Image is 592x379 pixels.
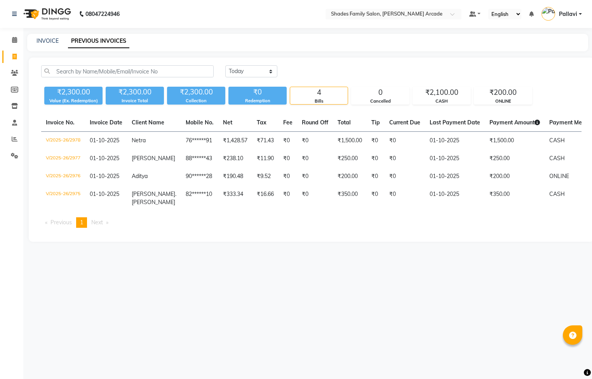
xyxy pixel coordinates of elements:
td: ₹0 [385,150,425,168]
td: ₹1,500.00 [333,132,367,150]
div: 0 [352,87,409,98]
td: ₹9.52 [252,168,279,185]
td: ₹0 [297,168,333,185]
td: ₹0 [367,150,385,168]
span: Round Off [302,119,328,126]
div: Invoice Total [106,98,164,104]
div: CASH [413,98,470,105]
td: ₹11.90 [252,150,279,168]
span: [PERSON_NAME].[PERSON_NAME] [132,190,176,206]
td: ₹0 [385,132,425,150]
span: 01-10-2025 [90,155,119,162]
td: ₹16.66 [252,185,279,211]
div: ₹2,300.00 [44,87,103,98]
span: Mobile No. [186,119,214,126]
span: 1 [80,219,83,226]
div: ONLINE [474,98,532,105]
nav: Pagination [41,217,582,228]
td: ₹350.00 [485,185,545,211]
div: ₹200.00 [474,87,532,98]
span: Fee [283,119,293,126]
td: V/2025-26/2978 [41,132,85,150]
span: 01-10-2025 [90,190,119,197]
span: CASH [549,155,565,162]
span: Pallavi [559,10,577,18]
td: ₹0 [279,150,297,168]
span: 01-10-2025 [90,173,119,180]
td: ₹0 [367,132,385,150]
td: ₹200.00 [333,168,367,185]
td: ₹190.48 [218,168,252,185]
td: V/2025-26/2976 [41,168,85,185]
span: Tip [371,119,380,126]
span: ONLINE [549,173,569,180]
img: Pallavi [542,7,555,21]
img: logo [20,3,73,25]
div: ₹2,300.00 [167,87,225,98]
td: ₹0 [297,185,333,211]
td: 01-10-2025 [425,150,485,168]
td: ₹1,428.57 [218,132,252,150]
span: Next [91,219,103,226]
td: V/2025-26/2975 [41,185,85,211]
div: Collection [167,98,225,104]
span: CASH [549,190,565,197]
span: Payment Amount [489,119,540,126]
td: ₹1,500.00 [485,132,545,150]
span: Net [223,119,232,126]
span: Aditya [132,173,148,180]
td: ₹333.34 [218,185,252,211]
iframe: chat widget [559,348,584,371]
td: ₹71.43 [252,132,279,150]
td: 01-10-2025 [425,132,485,150]
td: ₹200.00 [485,168,545,185]
td: ₹0 [297,132,333,150]
input: Search by Name/Mobile/Email/Invoice No [41,65,214,77]
span: Invoice Date [90,119,122,126]
div: 4 [290,87,348,98]
span: [PERSON_NAME] [132,155,175,162]
td: ₹0 [279,168,297,185]
span: 01-10-2025 [90,137,119,144]
td: ₹0 [279,132,297,150]
td: ₹250.00 [485,150,545,168]
td: ₹0 [385,168,425,185]
td: ₹0 [367,185,385,211]
td: ₹350.00 [333,185,367,211]
span: Netra [132,137,146,144]
div: ₹2,100.00 [413,87,470,98]
div: Cancelled [352,98,409,105]
a: INVOICE [37,37,59,44]
td: ₹0 [279,185,297,211]
a: PREVIOUS INVOICES [68,34,129,48]
td: ₹0 [367,168,385,185]
span: Tax [257,119,266,126]
td: ₹0 [297,150,333,168]
div: ₹2,300.00 [106,87,164,98]
span: Previous [50,219,72,226]
span: Client Name [132,119,164,126]
b: 08047224946 [85,3,120,25]
td: ₹0 [385,185,425,211]
div: Redemption [228,98,287,104]
span: Invoice No. [46,119,75,126]
div: Bills [290,98,348,105]
td: V/2025-26/2977 [41,150,85,168]
td: 01-10-2025 [425,185,485,211]
span: Last Payment Date [430,119,480,126]
td: ₹250.00 [333,150,367,168]
td: 01-10-2025 [425,168,485,185]
td: ₹238.10 [218,150,252,168]
div: ₹0 [228,87,287,98]
div: Value (Ex. Redemption) [44,98,103,104]
span: CASH [549,137,565,144]
span: Current Due [389,119,420,126]
span: Total [338,119,351,126]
